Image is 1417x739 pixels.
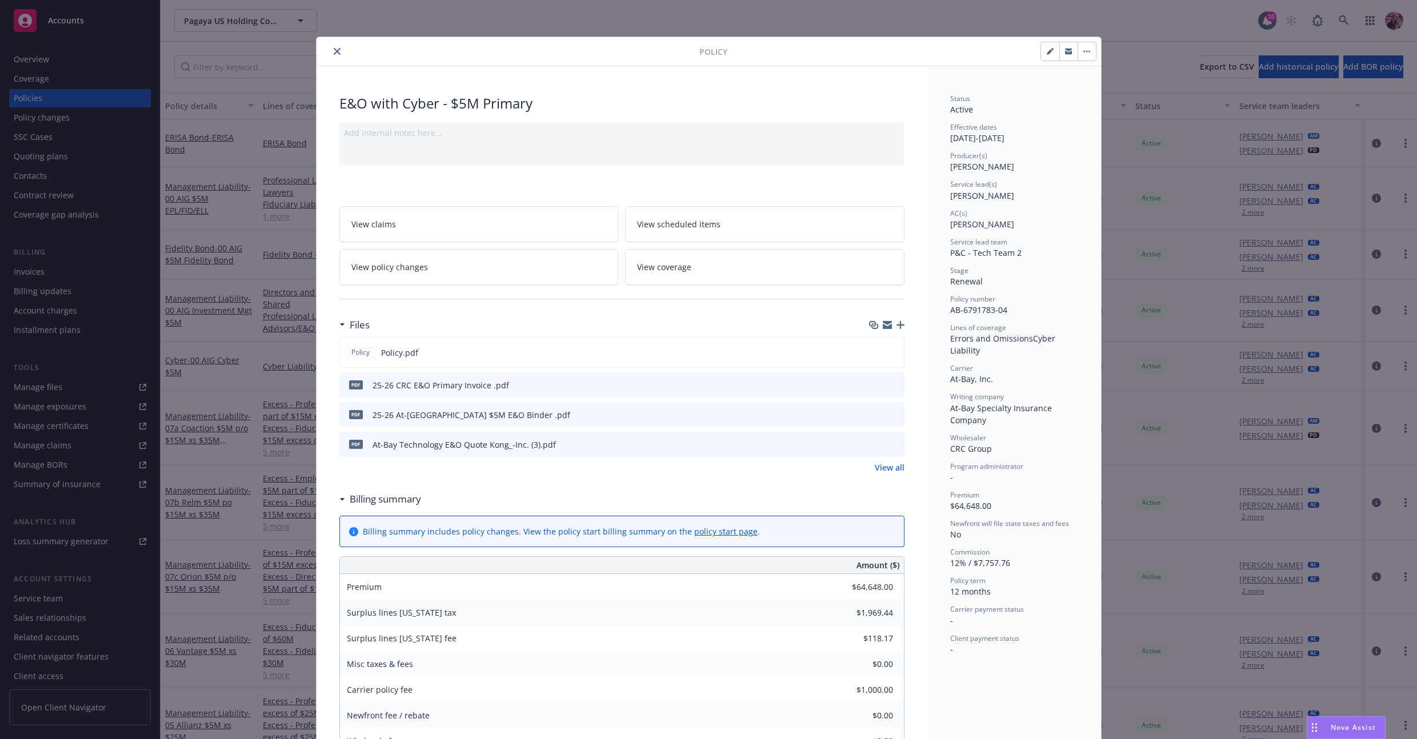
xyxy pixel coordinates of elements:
a: View policy changes [339,249,619,285]
span: Stage [950,266,968,275]
span: Service lead(s) [950,179,997,189]
div: [DATE] - [DATE] [950,122,1078,144]
div: E&O with Cyber - $5M Primary [339,94,904,113]
span: View policy changes [351,261,428,273]
div: Files [339,318,370,332]
input: 0.00 [826,579,900,596]
span: $64,648.00 [950,500,991,511]
span: Producer(s) [950,151,987,160]
span: At-Bay Specialty Insurance Company [950,403,1054,425]
span: Policy [349,347,372,358]
span: Lines of coverage [950,323,1006,332]
h3: Billing summary [350,492,421,507]
span: Surplus lines [US_STATE] tax [347,607,456,618]
div: Billing summary includes policy changes. View the policy start billing summary on the . [363,525,760,537]
span: [PERSON_NAME] [950,219,1014,230]
span: Cyber Liability [950,333,1058,356]
span: Writing company [950,392,1004,401]
span: Wholesaler [950,433,986,443]
button: close [330,45,344,58]
button: preview file [889,347,899,359]
span: Policy number [950,294,995,304]
a: policy start page [694,526,758,537]
span: Policy.pdf [381,347,418,359]
span: pdf [349,440,363,448]
a: View scheduled items [625,206,904,242]
span: Renewal [950,276,983,287]
div: At-Bay Technology E&O Quote Kong_-Inc. (3).pdf [373,439,556,451]
span: Nova Assist [1331,722,1376,732]
span: Policy [699,46,727,58]
input: 0.00 [826,630,900,647]
span: [PERSON_NAME] [950,190,1014,201]
button: download file [871,439,880,451]
span: Commission [950,547,990,557]
span: - [950,472,953,483]
button: preview file [890,379,900,391]
span: AC(s) [950,208,967,218]
h3: Files [350,318,370,332]
span: Active [950,104,973,115]
div: Billing summary [339,492,421,507]
span: Newfront fee / rebate [347,710,430,721]
span: Amount ($) [856,559,899,571]
input: 0.00 [826,656,900,673]
input: 0.00 [826,707,900,724]
span: - [950,644,953,654]
div: 25-26 At-[GEOGRAPHIC_DATA] $5M E&O Binder .pdf [373,409,570,421]
span: 12% / $7,757.76 [950,557,1010,568]
span: P&C - Tech Team 2 [950,247,1022,258]
span: Service lead team [950,237,1007,247]
span: View claims [351,218,396,230]
span: pdf [349,410,363,419]
button: Nova Assist [1307,716,1386,739]
div: 25-26 CRC E&O Primary Invoice .pdf [373,379,509,391]
span: Surplus lines [US_STATE] fee [347,633,457,644]
button: download file [871,409,880,421]
span: - [950,615,953,626]
span: Premium [347,581,382,592]
span: CRC Group [950,443,992,454]
span: Client payment status [950,633,1019,643]
span: Carrier [950,363,973,373]
span: Carrier policy fee [347,684,413,695]
span: No [950,529,961,540]
button: download file [871,379,880,391]
input: 0.00 [826,604,900,621]
span: Misc taxes & fees [347,658,413,669]
span: Carrier payment status [950,604,1024,614]
span: Newfront will file state taxes and fees [950,519,1069,528]
span: At-Bay, Inc. [950,373,993,384]
span: Status [950,94,970,103]
span: 12 months [950,586,991,597]
div: Add internal notes here... [344,127,900,139]
span: View scheduled items [637,218,720,230]
span: Premium [950,490,979,500]
a: View all [875,461,904,473]
button: download file [871,347,880,359]
input: 0.00 [826,681,900,698]
span: Effective dates [950,122,997,132]
span: AB-6791783-04 [950,304,1007,315]
span: Policy term [950,576,986,585]
span: Errors and Omissions [950,333,1033,344]
span: Program administrator [950,461,1023,471]
span: [PERSON_NAME] [950,161,1014,172]
span: View coverage [637,261,691,273]
span: pdf [349,380,363,389]
div: Drag to move [1307,717,1322,738]
a: View claims [339,206,619,242]
a: View coverage [625,249,904,285]
button: preview file [890,439,900,451]
button: preview file [890,409,900,421]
